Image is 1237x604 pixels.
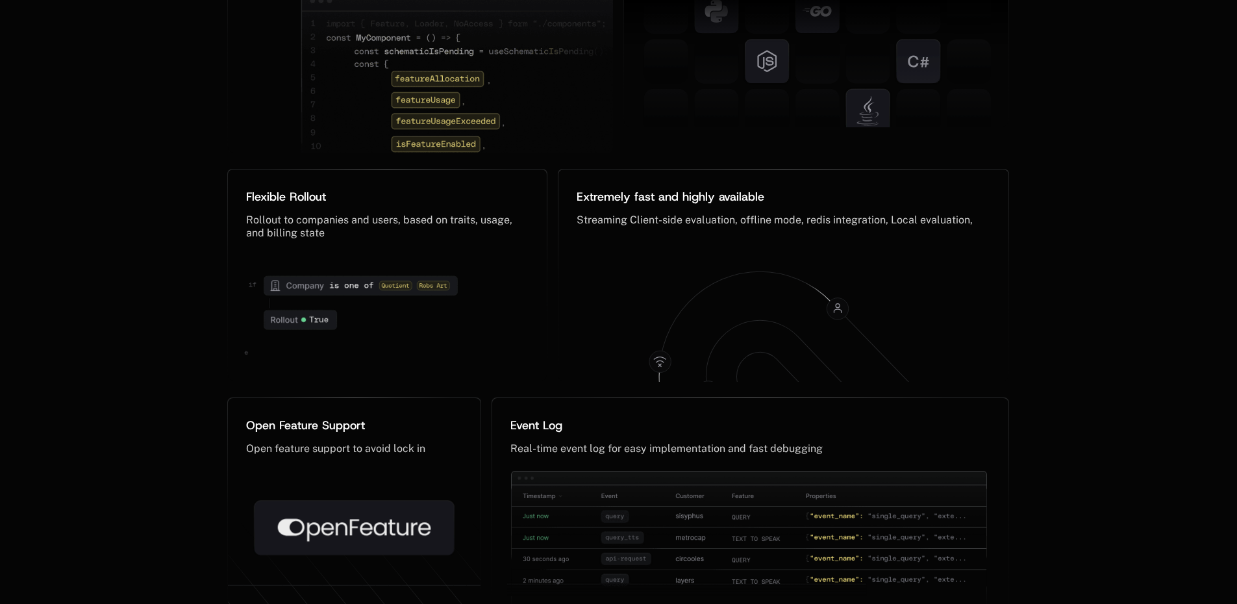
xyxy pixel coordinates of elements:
[577,214,973,226] span: Streaming Client-side evaluation, offline mode, redis integration, Local evaluation,
[510,418,562,433] span: Event Log
[246,214,515,239] span: Rollout to companies and users, based on traits, usage, and billing state
[577,189,764,205] span: Extremely fast and highly available
[510,442,823,455] span: Real-time event log for easy implementation and fast debugging
[246,189,326,205] span: Flexible Rollout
